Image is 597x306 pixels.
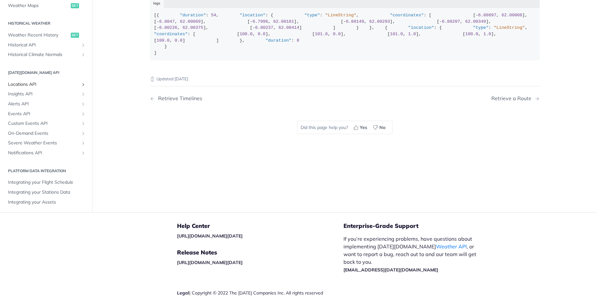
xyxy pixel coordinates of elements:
span: "duration" [180,13,206,18]
span: "location" [239,13,265,18]
span: "duration" [265,38,291,43]
span: Notifications API [8,150,79,156]
a: On-Demand EventsShow subpages for On-Demand Events [5,129,87,138]
span: Weather Maps [8,3,69,9]
h2: Historical Weather [5,20,87,26]
button: Show subpages for Locations API [81,82,86,87]
a: Weather API [436,243,467,250]
a: Locations APIShow subpages for Locations API [5,80,87,89]
span: Yes [360,124,367,131]
div: Retrieve Timelines [155,95,202,101]
span: "type" [473,25,489,30]
a: Weather Recent Historyget [5,30,87,40]
span: Integrating your Stations Data [8,189,86,196]
span: 0.0 [175,38,182,43]
span: get [71,3,79,8]
a: Severe Weather EventsShow subpages for Severe Weather Events [5,138,87,148]
button: Show subpages for Alerts API [81,101,86,107]
button: Show subpages for Historical API [81,43,86,48]
span: 54 [211,13,216,18]
span: Locations API [8,81,79,88]
span: - [343,19,346,24]
span: get [71,33,79,38]
span: 62.00375 [182,25,203,30]
a: [URL][DOMAIN_NAME][DATE] [177,260,243,265]
span: 101.0 [390,32,403,36]
span: Integrating your Flight Schedule [8,179,86,186]
a: Alerts APIShow subpages for Alerts API [5,99,87,109]
span: 100.0 [239,32,253,36]
span: "LineString" [325,13,356,18]
span: 62.00293 [369,19,390,24]
p: Updated [DATE] [150,76,540,82]
span: 6.80207 [442,19,460,24]
button: No [371,123,389,132]
span: Insights API [8,91,79,97]
nav: Pagination Controls [150,89,540,108]
a: Previous Page: Retrieve Timelines [150,95,317,101]
span: - [157,19,159,24]
h5: Release Notes [177,249,343,256]
span: Alerts API [8,101,79,107]
span: No [379,124,385,131]
span: 6.8047 [159,19,175,24]
h2: [DATE][DOMAIN_NAME] API [5,70,87,76]
span: 6.80226 [159,25,177,30]
span: - [250,19,253,24]
span: - [439,19,442,24]
a: Insights APIShow subpages for Insights API [5,89,87,99]
span: 62.00349 [465,19,486,24]
span: "type" [304,13,320,18]
span: - [157,25,159,30]
button: Show subpages for Events API [81,111,86,117]
h5: Enterprise-Grade Support [343,222,493,230]
a: Integrating your Stations Data [5,188,87,197]
span: 6.80897 [478,13,496,18]
span: 101.0 [315,32,328,36]
span: 100.0 [157,38,170,43]
button: Yes [351,123,371,132]
button: Show subpages for Insights API [81,92,86,97]
a: [URL][DOMAIN_NAME][DATE] [177,233,243,239]
span: "location" [408,25,434,30]
span: Historical Climate Normals [8,52,79,58]
span: "coordinates" [390,13,424,18]
span: - [476,13,478,18]
h2: Platform DATA integration [5,168,87,174]
a: Next Page: Retrieve a Route [491,95,540,101]
span: 1.0 [483,32,491,36]
button: Show subpages for Severe Weather Events [81,141,86,146]
button: Show subpages for On-Demand Events [81,131,86,136]
a: Historical APIShow subpages for Historical API [5,40,87,50]
span: Integrating your Assets [8,199,86,205]
a: [EMAIL_ADDRESS][DATE][DOMAIN_NAME] [343,267,438,273]
a: Events APIShow subpages for Events API [5,109,87,119]
span: On-Demand Events [8,130,79,137]
a: Historical Climate NormalsShow subpages for Historical Climate Normals [5,50,87,60]
span: Historical API [8,42,79,48]
div: | Copyright © 2022 The [DATE] Companies Inc. All rights reserved [177,290,343,296]
span: 0.0 [258,32,265,36]
span: "coordinates" [154,32,188,36]
span: 1.0 [408,32,416,36]
div: [{ : , : { : , : [ [ , ], [ , ], [ , ], [ , ], [ , ], [ , ], [ , ] ] } }, { : { : , : [ [ , ], [ ... [154,12,535,56]
span: 100.0 [465,32,478,36]
button: Show subpages for Custom Events API [81,121,86,126]
span: 62.00069 [180,19,201,24]
span: Events API [8,111,79,117]
div: Retrieve a Route [491,95,535,101]
button: Show subpages for Notifications API [81,150,86,156]
span: Severe Weather Events [8,140,79,146]
span: 6.80149 [346,19,364,24]
span: 6.80237 [255,25,273,30]
span: 6.7996 [253,19,268,24]
span: 62.00414 [278,25,299,30]
span: 62.00008 [502,13,522,18]
a: Weather Mapsget [5,1,87,11]
span: "LineString" [494,25,525,30]
span: 8 [297,38,299,43]
div: Did this page help you? [297,121,392,134]
span: Custom Events API [8,120,79,127]
a: Legal [177,290,189,296]
a: Integrating your Assets [5,197,87,207]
